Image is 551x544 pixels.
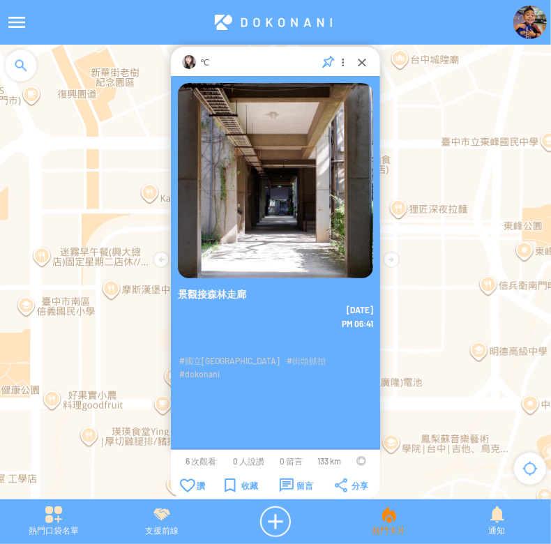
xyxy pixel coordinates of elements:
[347,305,373,315] span: [DATE]
[335,506,443,537] div: 熱門卡片
[342,319,373,328] span: PM 06:41
[179,369,220,379] span: #dokonani
[3,495,50,513] a: 在 Google 地圖上開啟這個區域 (開啟新視窗)
[225,478,258,492] div: 收藏
[233,456,264,466] span: 0 人說讚
[280,478,313,492] div: 留言
[178,83,373,278] img: Visruth.jpg not found
[513,6,547,39] img: Visruth.jpg not found
[182,55,196,69] img: Visruth.jpg not found
[335,478,368,492] div: 分享
[186,456,216,466] span: 6 次觀看
[280,456,303,466] span: 0 留言
[108,506,216,537] div: 支援前線
[200,55,209,69] p: ℃
[178,287,373,301] p: 景觀接森林走廊
[443,506,551,537] div: 通知
[179,356,280,365] span: #國立[GEOGRAPHIC_DATA]
[287,356,326,365] span: #街頭抓拍
[317,456,341,466] span: 133 km
[180,478,205,492] div: 讚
